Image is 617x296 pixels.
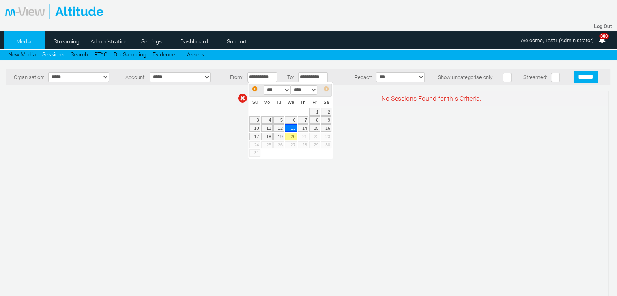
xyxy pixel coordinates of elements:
a: Assets [187,51,204,58]
a: 6 [285,116,297,124]
select: Select year [290,85,317,95]
td: Redact: [334,69,374,85]
span: Saturday [323,100,329,105]
a: 8 [309,116,320,124]
a: Evidence [153,51,175,58]
a: 11 [261,124,273,132]
a: Search [71,51,88,58]
a: 16 [321,124,332,132]
span: Friday [312,100,316,105]
span: Wednesday [288,100,294,105]
a: New Media [8,51,36,58]
a: 19 [273,133,284,140]
a: 5 [273,116,284,124]
td: To: [284,69,296,85]
a: Administration [89,35,129,47]
a: RTAC [94,51,107,58]
a: 18 [261,133,273,140]
a: 20 [285,133,297,140]
a: 3 [249,116,260,124]
span: Welcome, Test1 (Administrator) [520,37,593,43]
span: 300 [599,33,609,39]
td: Organisation: [6,69,46,85]
td: From: [226,69,245,85]
span: Monday [264,100,270,105]
a: 17 [249,133,260,140]
a: 14 [298,124,308,132]
a: Settings [132,35,171,47]
a: Log Out [594,23,612,29]
span: Sunday [252,100,258,105]
a: 9 [321,116,332,124]
img: bell25.png [597,34,607,44]
a: 7 [298,116,308,124]
a: Streaming [47,35,86,47]
a: Dashboard [174,35,214,47]
a: 1 [309,108,320,115]
a: Sessions [42,51,64,58]
a: 10 [249,124,260,132]
a: 15 [309,124,320,132]
a: Support [217,35,256,47]
a: Prev [250,85,259,94]
span: Tuesday [276,100,281,105]
span: Prev [252,86,258,92]
span: Streamed: [523,74,547,80]
a: Media [4,35,43,47]
a: 2 [321,108,332,115]
span: No Sessions Found for this Criteria. [381,94,482,102]
td: Account: [120,69,147,85]
span: Thursday [301,100,306,105]
a: Dip Sampling [114,51,146,58]
a: 13 [285,124,297,132]
a: 12 [273,124,284,132]
a: 4 [261,116,273,124]
span: Show uncategorise only: [438,74,494,80]
select: Select month [264,85,290,95]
